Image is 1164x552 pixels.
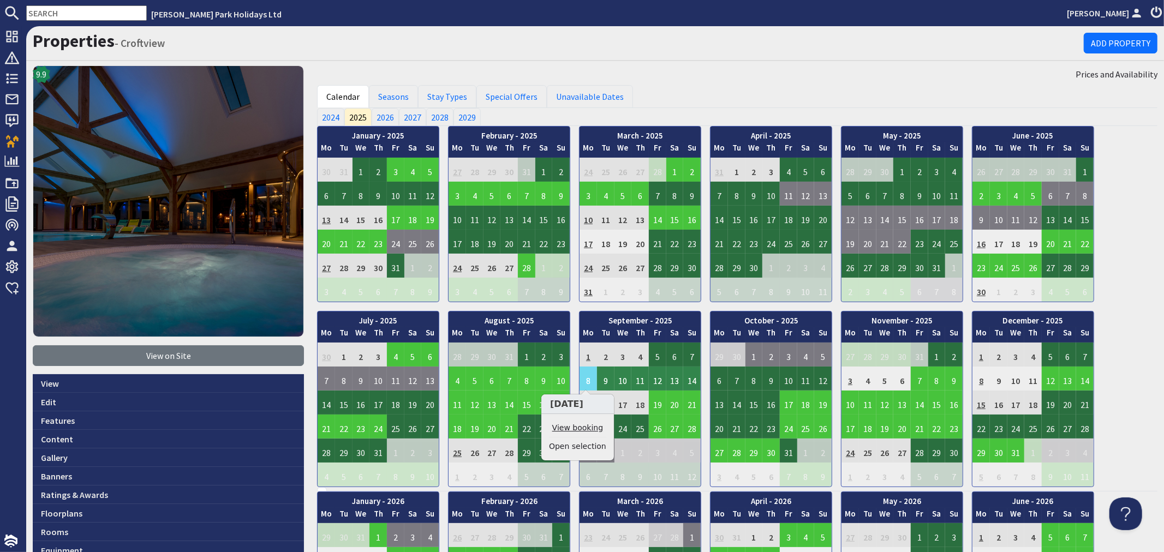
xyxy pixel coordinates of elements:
td: 12 [421,182,439,206]
th: We [483,142,501,158]
td: 25 [404,230,422,254]
th: April - 2025 [711,127,832,142]
td: 21 [1059,230,1077,254]
th: Fr [1042,142,1059,158]
td: 28 [711,254,728,278]
td: 7 [518,182,535,206]
td: 28 [466,158,483,182]
td: 3 [928,158,946,182]
a: 2027 [399,108,426,125]
a: View on Site [33,345,304,366]
th: February - 2025 [449,127,570,142]
td: 21 [649,230,666,254]
th: January - 2025 [318,127,439,142]
td: 18 [780,206,797,230]
th: Sa [928,142,946,158]
a: Prices and Availability [1076,68,1157,81]
td: 19 [797,206,815,230]
td: 5 [1024,182,1042,206]
td: 17 [990,230,1007,254]
th: Tu [335,142,353,158]
td: 29 [1076,254,1094,278]
td: 1 [945,254,963,278]
iframe: Toggle Customer Support [1109,497,1142,530]
td: 9 [972,206,990,230]
td: 10 [580,206,597,230]
th: Su [1076,142,1094,158]
th: Th [1024,142,1042,158]
td: 16 [911,206,928,230]
th: We [1007,142,1025,158]
td: 26 [614,158,632,182]
td: 20 [859,230,876,254]
td: 2 [421,254,439,278]
td: 12 [483,206,501,230]
td: 27 [500,254,518,278]
td: 13 [814,182,832,206]
td: 8 [404,278,422,302]
td: 8 [893,182,911,206]
td: 31 [335,158,353,182]
td: 19 [841,230,859,254]
td: 28 [649,254,666,278]
td: 20 [318,230,335,254]
td: 13 [500,206,518,230]
td: 3 [580,182,597,206]
td: 17 [449,230,466,254]
td: 14 [876,206,894,230]
td: 26 [483,254,501,278]
td: 1 [666,158,684,182]
td: 10 [762,182,780,206]
td: 3 [797,254,815,278]
th: Su [814,142,832,158]
td: 10 [990,206,1007,230]
td: 29 [666,254,684,278]
td: 14 [1059,206,1077,230]
th: Mo [711,142,728,158]
td: 7 [335,182,353,206]
td: 13 [631,206,649,230]
td: 22 [728,230,745,254]
td: 15 [535,206,553,230]
td: 23 [911,230,928,254]
td: 25 [597,254,614,278]
input: SEARCH [26,5,147,21]
td: 7 [711,182,728,206]
a: Add Property [1084,33,1157,53]
td: 9 [745,182,763,206]
th: Sa [666,142,684,158]
td: 28 [841,158,859,182]
td: 30 [369,254,387,278]
th: Fr [649,142,666,158]
td: 9 [369,182,387,206]
th: We [876,142,894,158]
a: [PERSON_NAME] Park Holidays Ltd [151,9,282,20]
th: Sa [404,142,422,158]
th: Th [893,142,911,158]
td: 15 [353,206,370,230]
td: 17 [387,206,404,230]
a: Edit [33,393,304,411]
td: 24 [387,230,404,254]
td: 5 [841,182,859,206]
th: Tu [728,142,745,158]
td: 11 [404,182,422,206]
td: 4 [335,278,353,302]
th: Mo [972,142,990,158]
th: Tu [466,142,483,158]
td: 11 [597,206,614,230]
td: 16 [369,206,387,230]
td: 8 [353,182,370,206]
td: 25 [945,230,963,254]
th: Sa [535,142,553,158]
a: Special Offers [476,85,547,108]
td: 1 [535,158,553,182]
th: Sa [1059,142,1077,158]
a: Open selection [549,441,606,452]
td: 29 [1024,158,1042,182]
td: 25 [780,230,797,254]
td: 14 [649,206,666,230]
td: 31 [1059,158,1077,182]
td: 3 [762,158,780,182]
img: Croftview's icon [33,65,304,337]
